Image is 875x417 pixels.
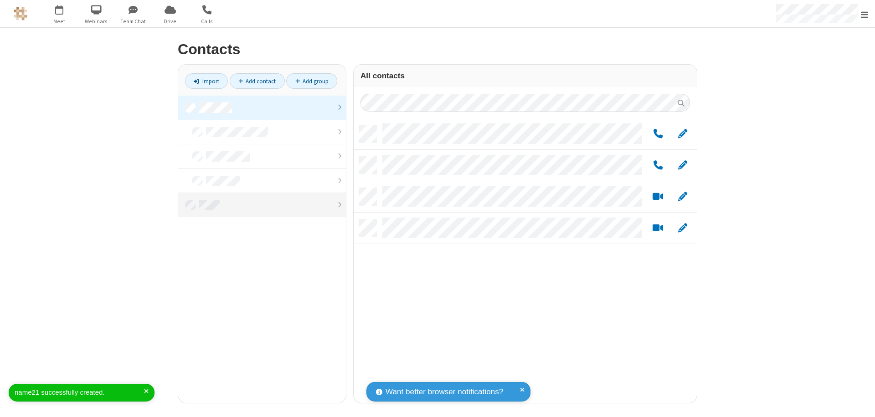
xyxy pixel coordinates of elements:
[674,223,691,234] button: Edit
[42,17,77,25] span: Meet
[649,160,667,171] button: Call by phone
[674,160,691,171] button: Edit
[360,71,690,80] h3: All contacts
[153,17,187,25] span: Drive
[14,7,27,20] img: QA Selenium DO NOT DELETE OR CHANGE
[190,17,224,25] span: Calls
[178,41,697,57] h2: Contacts
[230,73,285,89] a: Add contact
[674,191,691,203] button: Edit
[674,128,691,140] button: Edit
[649,128,667,140] button: Call by phone
[286,73,337,89] a: Add group
[185,73,228,89] a: Import
[116,17,150,25] span: Team Chat
[649,223,667,234] button: Start a video meeting
[79,17,113,25] span: Webinars
[15,387,144,398] div: name21 successfully created.
[649,191,667,203] button: Start a video meeting
[354,118,697,403] div: grid
[386,386,503,398] span: Want better browser notifications?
